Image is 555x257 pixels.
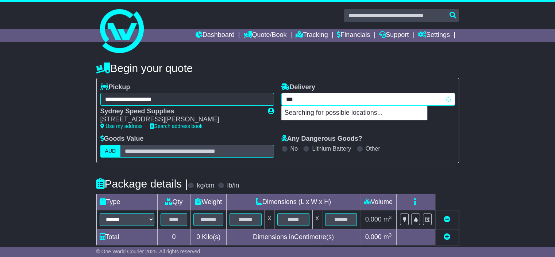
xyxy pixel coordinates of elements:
td: x [265,210,274,229]
span: 0.000 [365,216,382,223]
a: Financials [337,29,370,42]
td: Volume [360,194,397,210]
p: Searching for possible locations... [282,106,427,120]
h4: Begin your quote [96,62,459,74]
div: [STREET_ADDRESS][PERSON_NAME] [100,116,261,124]
span: © One World Courier 2025. All rights reserved. [96,249,202,254]
td: Kilo(s) [190,229,227,245]
td: Qty [157,194,190,210]
label: lb/in [227,182,239,190]
td: 0 [157,229,190,245]
td: Total [96,229,157,245]
span: m [384,216,392,223]
h4: Package details | [96,178,188,190]
label: Goods Value [100,135,144,143]
a: Use my address [100,123,143,129]
div: Sydney Speed Supplies [100,107,261,116]
label: Delivery [281,83,315,91]
a: Quote/Book [243,29,286,42]
sup: 3 [389,232,392,238]
a: Support [379,29,409,42]
label: Lithium Battery [312,145,351,152]
td: Dimensions (L x W x H) [227,194,360,210]
a: Dashboard [196,29,235,42]
a: Add new item [444,233,450,241]
span: 0 [196,233,200,241]
a: Search address book [150,123,203,129]
span: m [384,233,392,241]
label: Other [366,145,380,152]
label: Pickup [100,83,130,91]
a: Tracking [296,29,328,42]
td: x [312,210,322,229]
td: Weight [190,194,227,210]
a: Settings [418,29,450,42]
a: Remove this item [444,216,450,223]
td: Type [96,194,157,210]
span: 0.000 [365,233,382,241]
typeahead: Please provide city [281,93,455,106]
label: No [290,145,298,152]
label: Any Dangerous Goods? [281,135,362,143]
label: AUD [100,145,121,158]
label: kg/cm [197,182,214,190]
sup: 3 [389,215,392,220]
td: Dimensions in Centimetre(s) [227,229,360,245]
